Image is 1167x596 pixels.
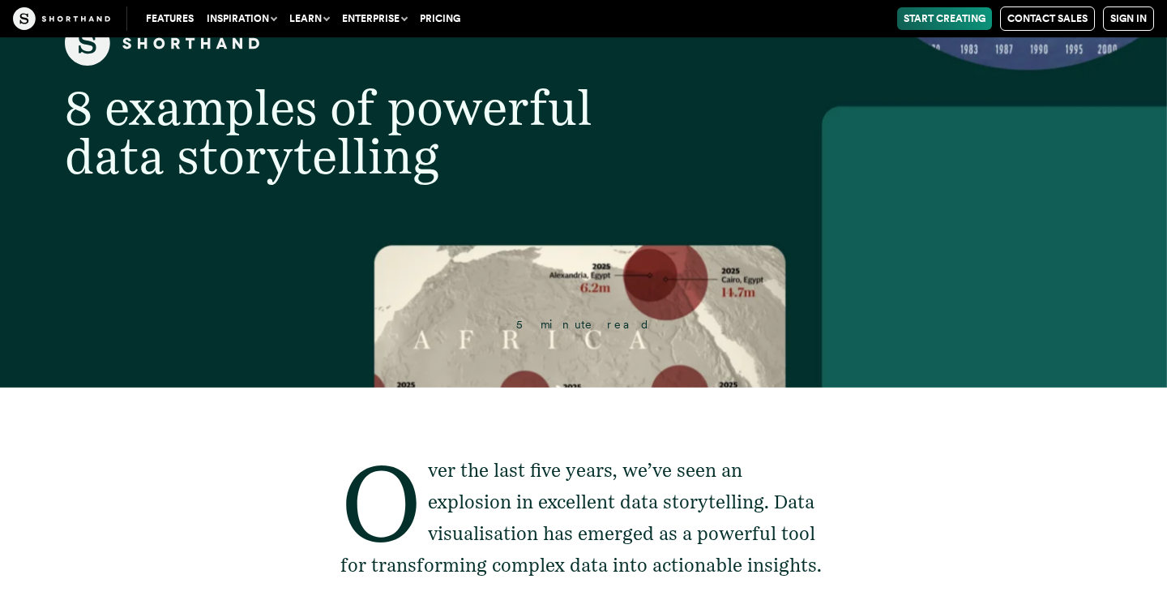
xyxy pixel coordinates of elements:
span: 8 examples of powerful data storytelling [65,79,592,185]
a: Pricing [413,7,467,30]
a: Start Creating [897,7,992,30]
img: The Craft [13,7,110,30]
span: 5 minute read [516,318,651,331]
p: Over the last five years, we’ve seen an explosion in excellent data storytelling. Data visualisat... [340,455,827,581]
button: Learn [283,7,336,30]
a: Sign in [1103,6,1154,31]
button: Inspiration [200,7,283,30]
a: Contact Sales [1000,6,1095,31]
button: Enterprise [336,7,413,30]
a: Features [139,7,200,30]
